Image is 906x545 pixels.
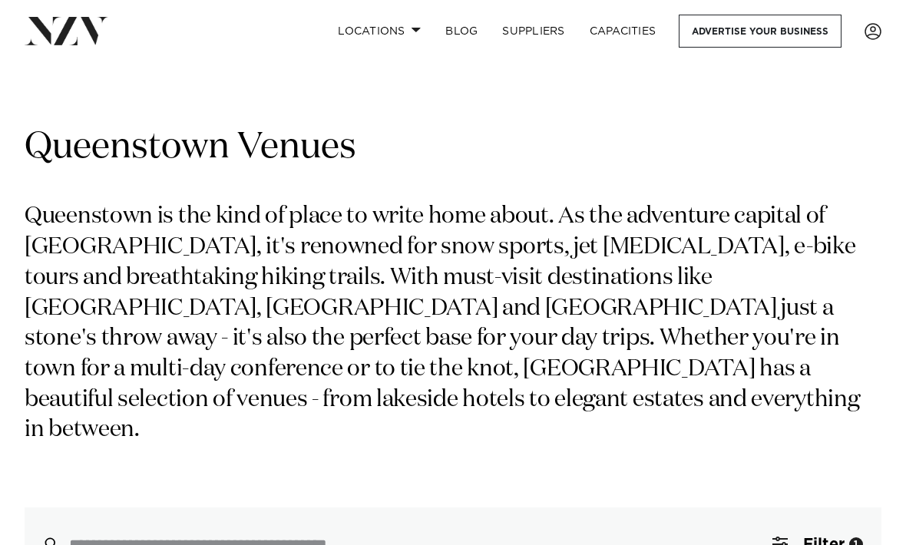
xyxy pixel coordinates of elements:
[25,124,881,171] h1: Queenstown Venues
[679,15,842,48] a: Advertise your business
[326,15,433,48] a: Locations
[490,15,577,48] a: SUPPLIERS
[25,202,881,446] p: Queenstown is the kind of place to write home about. As the adventure capital of [GEOGRAPHIC_DATA...
[577,15,669,48] a: Capacities
[433,15,490,48] a: BLOG
[25,17,108,45] img: nzv-logo.png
